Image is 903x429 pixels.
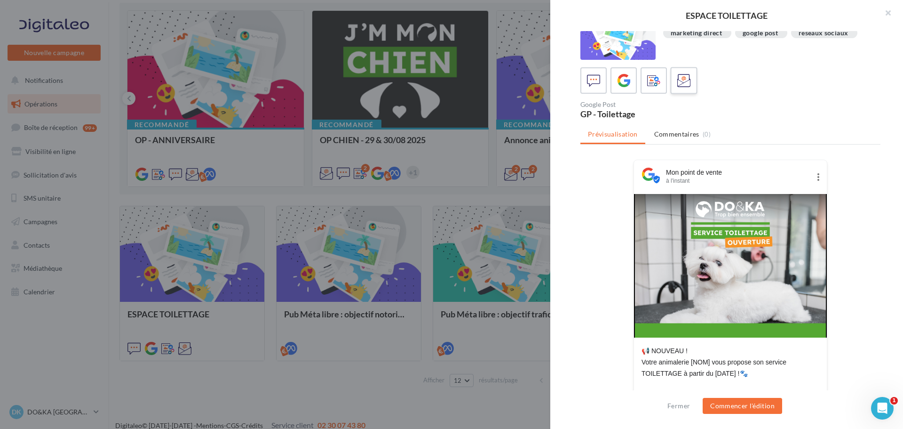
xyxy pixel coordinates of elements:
button: Fermer [664,400,694,412]
div: GP - Toilettage [580,110,727,118]
span: Commentaires [654,130,699,139]
div: Mon point de vente [666,168,810,177]
div: reseaux sociaux [799,30,848,37]
div: à l'instant [666,177,810,185]
img: GOOGLE POST - TOILETTAGE [635,194,826,338]
div: Google Post [580,101,727,108]
div: ESPACE TOILETTAGE [565,11,888,20]
div: marketing direct [671,30,722,37]
span: 1 [890,397,898,405]
div: google post [743,30,778,37]
iframe: Intercom live chat [871,397,894,420]
button: Commencer l'édition [703,398,782,414]
span: (0) [703,130,711,138]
